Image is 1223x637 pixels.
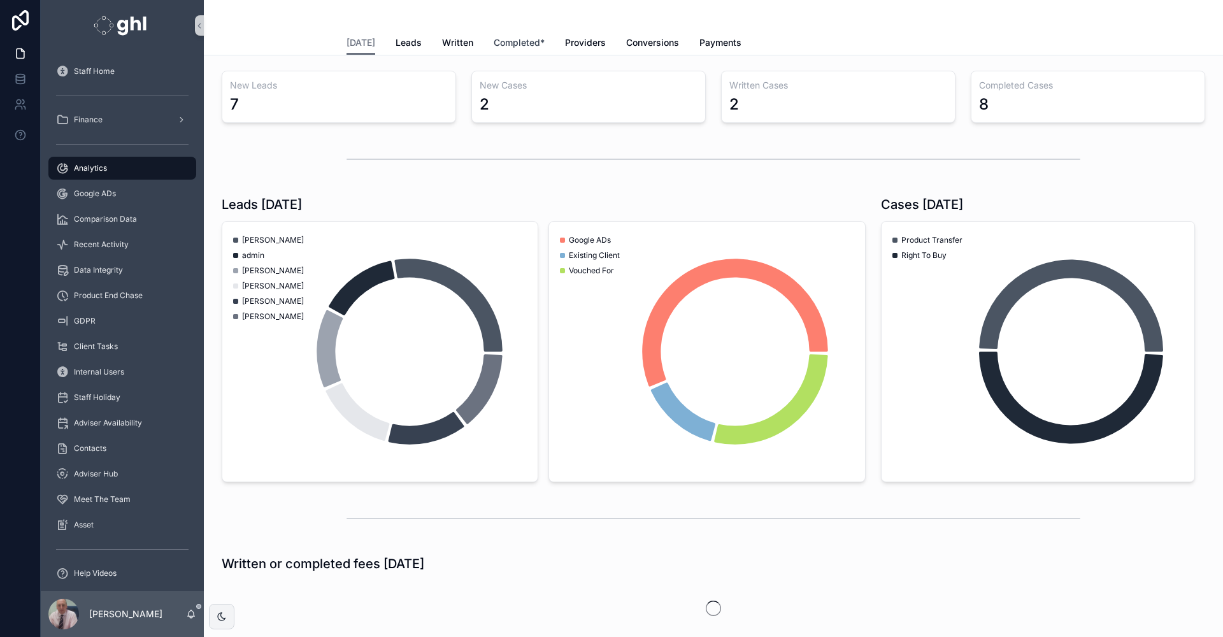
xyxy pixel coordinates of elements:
a: Finance [48,108,196,131]
a: Adviser Availability [48,412,196,434]
span: [PERSON_NAME] [242,266,304,276]
span: [PERSON_NAME] [242,296,304,306]
a: Leads [396,31,422,57]
h1: Cases [DATE] [881,196,963,213]
span: [DATE] [347,36,375,49]
a: Help Videos [48,562,196,585]
span: [PERSON_NAME] [242,311,304,322]
h3: New Cases [480,79,697,92]
span: Staff Home [74,66,115,76]
div: chart [889,229,1187,474]
a: Asset [48,513,196,536]
span: Providers [565,36,606,49]
span: Recent Activity [74,240,129,250]
span: Data Integrity [74,265,123,275]
a: Meet The Team [48,488,196,511]
span: Vouched For [569,266,614,276]
a: GDPR [48,310,196,333]
span: Analytics [74,163,107,173]
span: Staff Holiday [74,392,120,403]
span: admin [242,250,264,261]
span: Completed* [494,36,545,49]
a: [DATE] [347,31,375,55]
a: Completed* [494,31,545,57]
a: Written [442,31,473,57]
span: Client Tasks [74,341,118,352]
span: Finance [74,115,103,125]
a: Staff Home [48,60,196,83]
span: Contacts [74,443,106,454]
div: chart [557,229,857,474]
h3: New Leads [230,79,448,92]
span: [PERSON_NAME] [242,235,304,245]
span: Conversions [626,36,679,49]
span: Meet The Team [74,494,131,505]
div: scrollable content [41,51,204,591]
div: 2 [729,94,739,115]
span: [PERSON_NAME] [242,281,304,291]
a: Conversions [626,31,679,57]
div: 7 [230,94,239,115]
div: chart [230,229,530,474]
span: Written [442,36,473,49]
a: Contacts [48,437,196,460]
a: Staff Holiday [48,386,196,409]
a: Adviser Hub [48,462,196,485]
a: Payments [699,31,741,57]
a: Comparison Data [48,208,196,231]
p: [PERSON_NAME] [89,608,162,620]
span: Help Videos [74,568,117,578]
div: 8 [979,94,989,115]
h1: Leads [DATE] [222,196,302,213]
a: Product End Chase [48,284,196,307]
span: Comparison Data [74,214,137,224]
span: Adviser Availability [74,418,142,428]
a: Internal Users [48,361,196,383]
h1: Written or completed fees [DATE] [222,555,424,573]
span: Google ADs [74,189,116,199]
a: Recent Activity [48,233,196,256]
div: 2 [480,94,489,115]
span: Product Transfer [901,235,962,245]
h3: Written Cases [729,79,947,92]
span: GDPR [74,316,96,326]
span: Product End Chase [74,290,143,301]
span: Internal Users [74,367,124,377]
a: Client Tasks [48,335,196,358]
span: Payments [699,36,741,49]
span: Google ADs [569,235,611,245]
a: Data Integrity [48,259,196,282]
h3: Completed Cases [979,79,1197,92]
span: Adviser Hub [74,469,118,479]
a: Google ADs [48,182,196,205]
img: App logo [94,15,150,36]
a: Providers [565,31,606,57]
span: Asset [74,520,94,530]
a: Analytics [48,157,196,180]
span: Right To Buy [901,250,947,261]
span: Existing Client [569,250,620,261]
span: Leads [396,36,422,49]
